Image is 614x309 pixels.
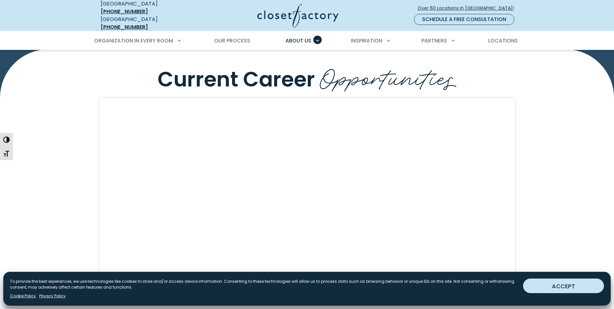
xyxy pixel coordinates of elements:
[257,4,339,28] img: Closet Factory Logo
[90,32,525,50] nav: Primary Menu
[101,8,148,15] a: [PHONE_NUMBER]
[488,37,518,44] span: Locations
[99,98,515,285] iframe: Hireology iframe
[320,57,457,95] span: Opportunities
[39,293,66,299] a: Privacy Policy
[10,293,36,299] a: Cookie Policy
[101,23,148,31] a: [PHONE_NUMBER]
[214,37,250,44] span: Our Process
[414,14,514,25] a: Schedule a Free Consultation
[418,5,519,12] span: Over 60 Locations in [GEOGRAPHIC_DATA]!
[94,37,173,44] span: Organization in Every Room
[351,37,382,44] span: Inspiration
[285,37,311,44] span: About Us
[421,37,447,44] span: Partners
[158,65,315,94] span: Current Career
[101,16,195,31] div: [GEOGRAPHIC_DATA]
[523,279,604,293] button: ACCEPT
[417,3,519,14] a: Over 60 Locations in [GEOGRAPHIC_DATA]!
[10,279,518,290] p: To provide the best experiences, we use technologies like cookies to store and/or access device i...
